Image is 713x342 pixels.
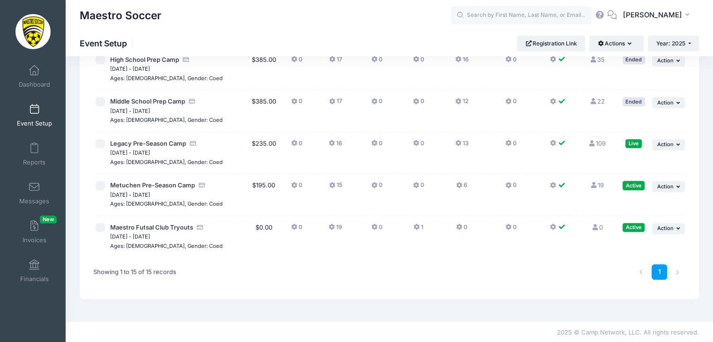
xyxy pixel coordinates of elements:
button: 0 [505,55,517,69]
i: Accepting Credit Card Payments [182,57,189,63]
i: Accepting Credit Card Payments [196,224,203,230]
a: 109 [588,140,606,147]
button: 0 [456,223,467,237]
button: 0 [291,223,302,237]
small: [DATE] - [DATE] [110,192,150,198]
span: Reports [23,158,45,166]
button: Actions [589,36,643,52]
a: 22 [589,97,604,105]
button: Action [652,139,685,150]
small: Ages: [DEMOGRAPHIC_DATA], Gender: Coed [110,243,223,249]
a: Financials [12,254,57,287]
button: [PERSON_NAME] [617,5,699,26]
button: 19 [329,223,342,237]
button: 0 [371,223,383,237]
button: 0 [291,55,302,69]
small: [DATE] - [DATE] [110,233,150,240]
span: Messages [19,197,49,205]
button: Action [652,181,685,192]
input: Search by First Name, Last Name, or Email... [451,6,592,25]
span: Metuchen Pre-Season Camp [110,181,195,189]
a: Event Setup [12,99,57,132]
small: Ages: [DEMOGRAPHIC_DATA], Gender: Coed [110,201,223,207]
span: Event Setup [17,119,52,127]
button: 0 [413,55,424,69]
span: Action [657,225,674,231]
td: $385.00 [247,90,281,132]
button: 0 [291,181,302,194]
a: 0 [591,223,602,231]
span: Invoices [23,236,46,244]
span: Action [657,99,674,106]
button: 0 [291,139,302,153]
span: Action [657,183,674,190]
button: 0 [505,223,517,237]
button: 0 [371,181,383,194]
span: New [40,216,57,223]
h1: Event Setup [80,38,135,48]
a: 19 [590,181,604,189]
td: $385.00 [247,48,281,90]
button: 16 [329,139,342,153]
a: InvoicesNew [12,216,57,248]
span: Action [657,57,674,64]
span: Maestro Futsal Club Tryouts [110,223,193,231]
span: Legacy Pre-Season Camp [110,140,186,147]
button: 15 [329,181,342,194]
button: 1 [413,223,423,237]
a: 1 [652,264,667,280]
span: Financials [20,275,49,283]
button: 12 [455,97,469,111]
button: 0 [291,97,302,111]
small: Ages: [DEMOGRAPHIC_DATA], Gender: Coed [110,75,223,82]
button: 0 [413,181,424,194]
div: Ended [623,97,645,106]
img: Maestro Soccer [15,14,51,49]
span: Year: 2025 [656,40,685,47]
button: Action [652,223,685,234]
button: 0 [371,139,383,153]
td: $235.00 [247,132,281,174]
button: 0 [371,55,383,69]
span: Action [657,141,674,148]
small: [DATE] - [DATE] [110,66,150,72]
button: Action [652,97,685,108]
span: 2025 © Camp Network, LLC. All rights reserved. [557,328,699,336]
button: 13 [455,139,469,153]
button: 16 [455,55,469,69]
i: Accepting Credit Card Payments [189,141,196,147]
div: Showing 1 to 15 of 15 records [93,261,176,283]
button: 0 [505,97,517,111]
span: Middle School Prep Camp [110,97,185,105]
button: 0 [371,97,383,111]
a: Registration Link [517,36,585,52]
small: Ages: [DEMOGRAPHIC_DATA], Gender: Coed [110,117,223,123]
small: Ages: [DEMOGRAPHIC_DATA], Gender: Coed [110,159,223,165]
button: Action [652,55,685,67]
a: 35 [589,56,604,63]
h1: Maestro Soccer [80,5,161,26]
div: Active [623,223,645,232]
button: 17 [329,97,342,111]
div: Active [623,181,645,190]
small: [DATE] - [DATE] [110,108,150,114]
span: Dashboard [19,81,50,89]
i: Accepting Credit Card Payments [188,98,195,104]
a: Messages [12,177,57,209]
button: Year: 2025 [648,36,699,52]
button: 6 [456,181,467,194]
a: Reports [12,138,57,171]
span: [PERSON_NAME] [623,10,682,20]
i: Accepting Credit Card Payments [198,182,205,188]
td: $0.00 [247,216,281,258]
button: 0 [413,139,424,153]
td: $195.00 [247,174,281,216]
button: 17 [329,55,342,69]
button: 0 [413,97,424,111]
div: Ended [623,55,645,64]
span: High School Prep Camp [110,56,179,63]
button: 0 [505,181,517,194]
small: [DATE] - [DATE] [110,149,150,156]
div: Live [625,139,642,148]
a: Dashboard [12,60,57,93]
